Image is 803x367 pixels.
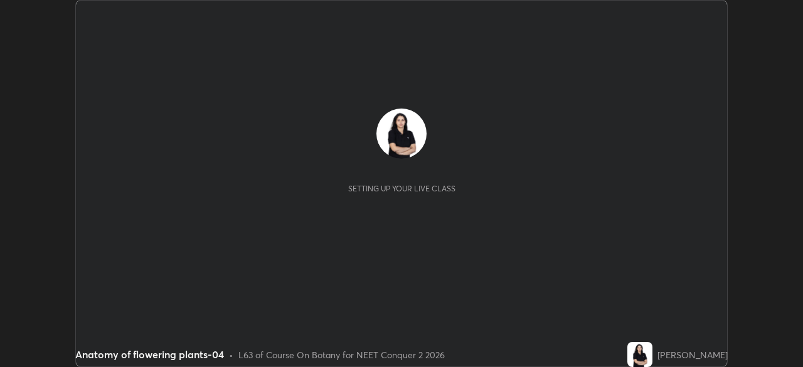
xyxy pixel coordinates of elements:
div: [PERSON_NAME] [657,348,728,361]
div: Setting up your live class [348,184,455,193]
div: Anatomy of flowering plants-04 [75,347,224,362]
div: • [229,348,233,361]
img: 210bef4dab5d4bdaa6bebe9b47b96550.jpg [627,342,652,367]
div: L63 of Course On Botany for NEET Conquer 2 2026 [238,348,445,361]
img: 210bef4dab5d4bdaa6bebe9b47b96550.jpg [376,109,427,159]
